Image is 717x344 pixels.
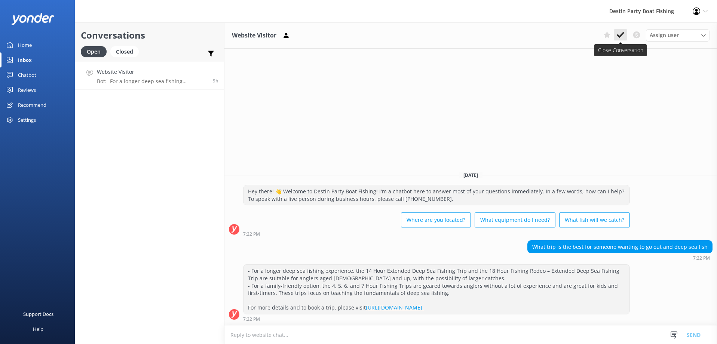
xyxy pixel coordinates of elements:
div: Hey there! 👋 Welcome to Destin Party Boat Fishing! I'm a chatbot here to answer most of your ques... [243,185,629,205]
div: Home [18,37,32,52]
h3: Website Visitor [232,31,276,40]
strong: 7:22 PM [243,232,260,236]
h4: Website Visitor [97,68,207,76]
a: [URL][DOMAIN_NAME]. [366,304,424,311]
div: Help [33,322,43,337]
div: Assign User [646,29,710,41]
button: What fish will we catch? [559,212,630,227]
div: Open [81,46,107,57]
div: What trip is the best for someone wanting to go out and deep sea fish [528,241,712,253]
div: Oct 07 2025 07:22pm (UTC -05:00) America/Cancun [527,255,713,260]
a: Closed [110,47,143,55]
span: Oct 07 2025 07:22pm (UTC -05:00) America/Cancun [213,78,218,84]
p: Bot: - For a longer deep sea fishing experience, the 14 Hour Extended Deep Sea Fishing Trip and t... [97,78,207,85]
div: Oct 07 2025 07:22pm (UTC -05:00) America/Cancun [243,231,630,236]
button: What equipment do I need? [475,212,555,227]
div: Settings [18,112,36,127]
div: Reviews [18,82,36,97]
a: Website VisitorBot:- For a longer deep sea fishing experience, the 14 Hour Extended Deep Sea Fish... [75,62,224,90]
a: Open [81,47,110,55]
div: Recommend [18,97,46,112]
h2: Conversations [81,28,218,42]
strong: 7:22 PM [243,317,260,322]
div: - For a longer deep sea fishing experience, the 14 Hour Extended Deep Sea Fishing Trip and the 18... [243,265,629,314]
div: Oct 07 2025 07:22pm (UTC -05:00) America/Cancun [243,316,630,322]
div: Chatbot [18,67,36,82]
span: Assign user [650,31,679,39]
div: Closed [110,46,139,57]
img: yonder-white-logo.png [11,13,54,25]
strong: 7:22 PM [693,256,710,260]
span: [DATE] [459,172,482,178]
div: Support Docs [23,307,53,322]
button: Where are you located? [401,212,471,227]
div: Inbox [18,52,32,67]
